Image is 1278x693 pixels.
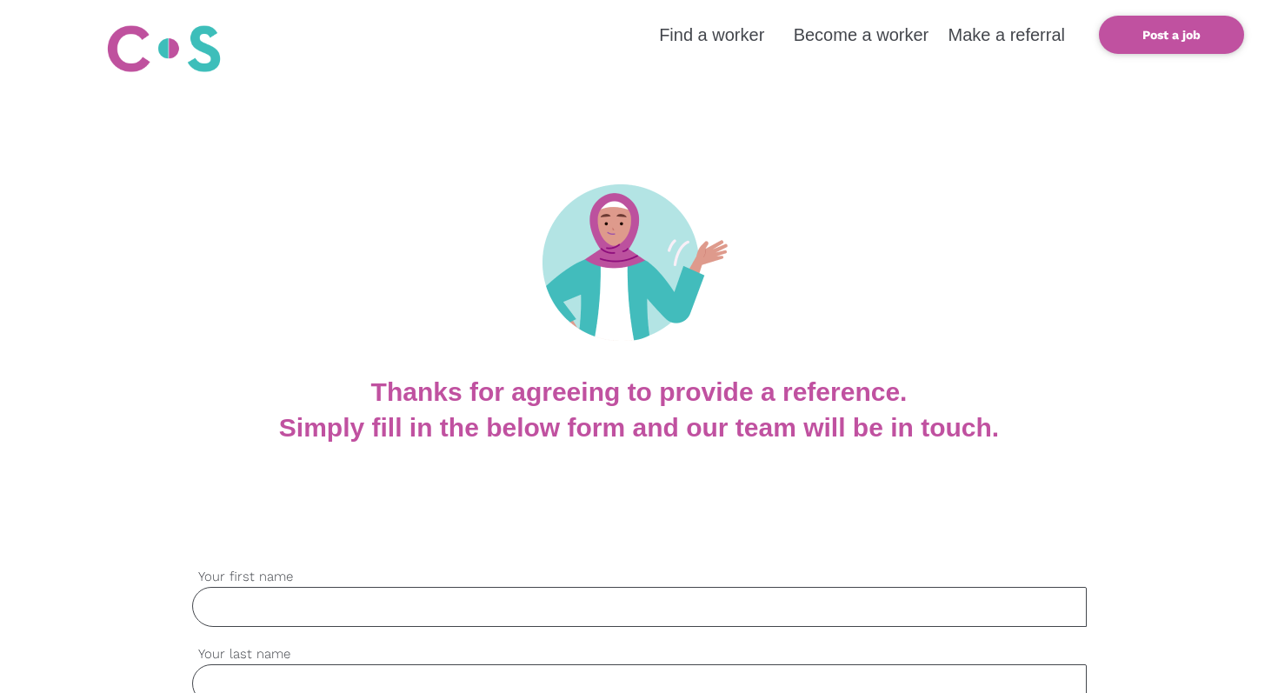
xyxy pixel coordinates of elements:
[794,25,929,44] a: Become a worker
[279,413,999,442] b: Simply fill in the below form and our team will be in touch.
[1099,16,1244,54] a: Post a job
[659,25,764,44] a: Find a worker
[192,567,1087,587] label: Your first name
[192,644,1087,664] label: Your last name
[949,25,1066,44] a: Make a referral
[1142,28,1201,42] b: Post a job
[371,377,908,406] b: Thanks for agreeing to provide a reference.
